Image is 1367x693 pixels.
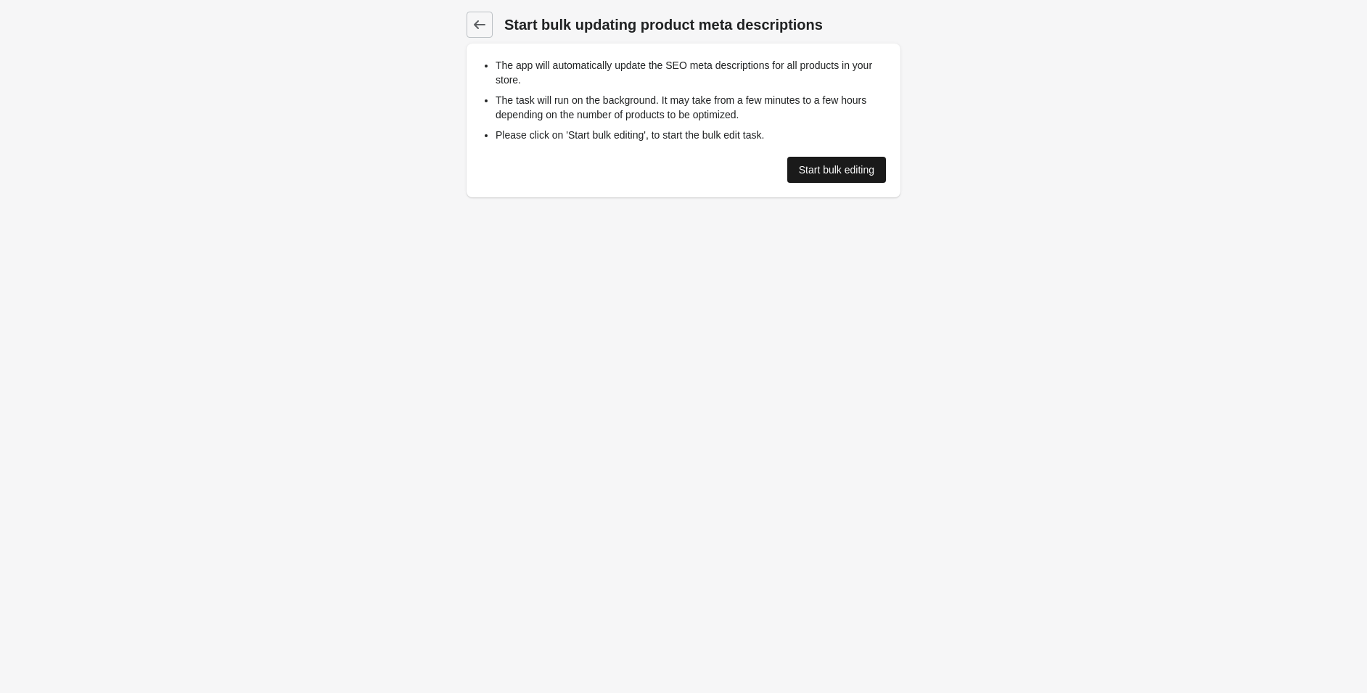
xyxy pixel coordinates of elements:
li: Please click on 'Start bulk editing', to start the bulk edit task. [496,128,886,142]
li: The task will run on the background. It may take from a few minutes to a few hours depending on t... [496,93,886,122]
a: Start bulk editing [787,157,886,183]
h1: Start bulk updating product meta descriptions [504,15,900,35]
div: Start bulk editing [799,164,874,176]
li: The app will automatically update the SEO meta descriptions for all products in your store. [496,58,886,87]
